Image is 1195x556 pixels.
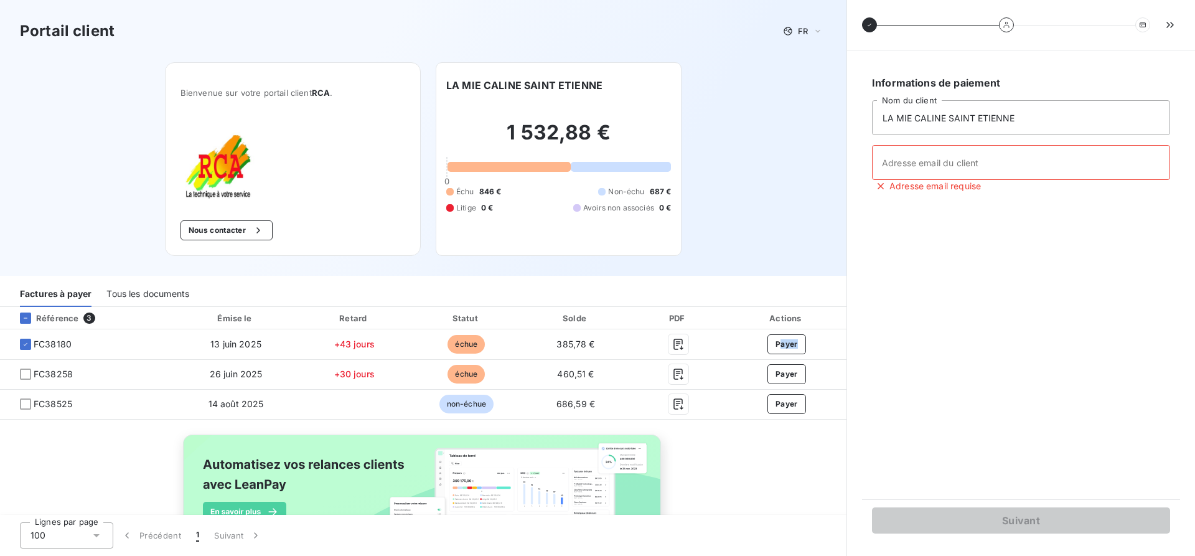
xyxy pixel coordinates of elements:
span: 1 [196,529,199,542]
div: Statut [413,312,519,324]
div: Émise le [177,312,295,324]
span: Avoirs non associés [583,202,654,214]
button: Payer [767,334,806,354]
button: Payer [767,394,806,414]
span: 26 juin 2025 [210,369,263,379]
span: 0 € [659,202,671,214]
span: non-échue [439,395,494,413]
button: Précédent [113,522,189,549]
span: 0 [444,176,449,186]
span: 460,51 € [557,369,594,379]
span: +43 jours [334,339,375,349]
button: Payer [767,364,806,384]
span: Bienvenue sur votre portail client . [180,88,405,98]
span: 100 [30,529,45,542]
span: Non-échu [608,186,644,197]
button: Suivant [207,522,269,549]
img: Company logo [180,128,260,200]
span: Échu [456,186,474,197]
span: FR [798,26,808,36]
div: Retard [300,312,408,324]
span: 13 juin 2025 [210,339,261,349]
span: 0 € [481,202,493,214]
h6: LA MIE CALINE SAINT ETIENNE [446,78,602,93]
span: 686,59 € [556,398,595,409]
span: FC38525 [34,398,72,410]
h6: Informations de paiement [872,75,1170,90]
span: 687 € [650,186,672,197]
button: Nous contacter [180,220,273,240]
div: Référence [10,313,78,324]
span: 14 août 2025 [209,398,264,409]
div: PDF [632,312,724,324]
span: RCA [312,88,330,98]
span: Litige [456,202,476,214]
span: Adresse email requise [889,180,981,192]
h2: 1 532,88 € [446,120,671,158]
button: 1 [189,522,207,549]
h3: Portail client [20,20,115,42]
button: Suivant [872,507,1170,534]
span: FC38258 [34,368,73,380]
span: 3 [83,313,95,324]
span: échue [448,335,485,354]
div: Solde [524,312,627,324]
span: échue [448,365,485,384]
div: Actions [729,312,844,324]
span: 846 € [479,186,502,197]
input: placeholder [872,100,1170,135]
span: +30 jours [334,369,375,379]
span: FC38180 [34,338,72,351]
div: Tous les documents [106,281,189,307]
span: 385,78 € [556,339,594,349]
div: Factures à payer [20,281,91,307]
input: placeholder [872,145,1170,180]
